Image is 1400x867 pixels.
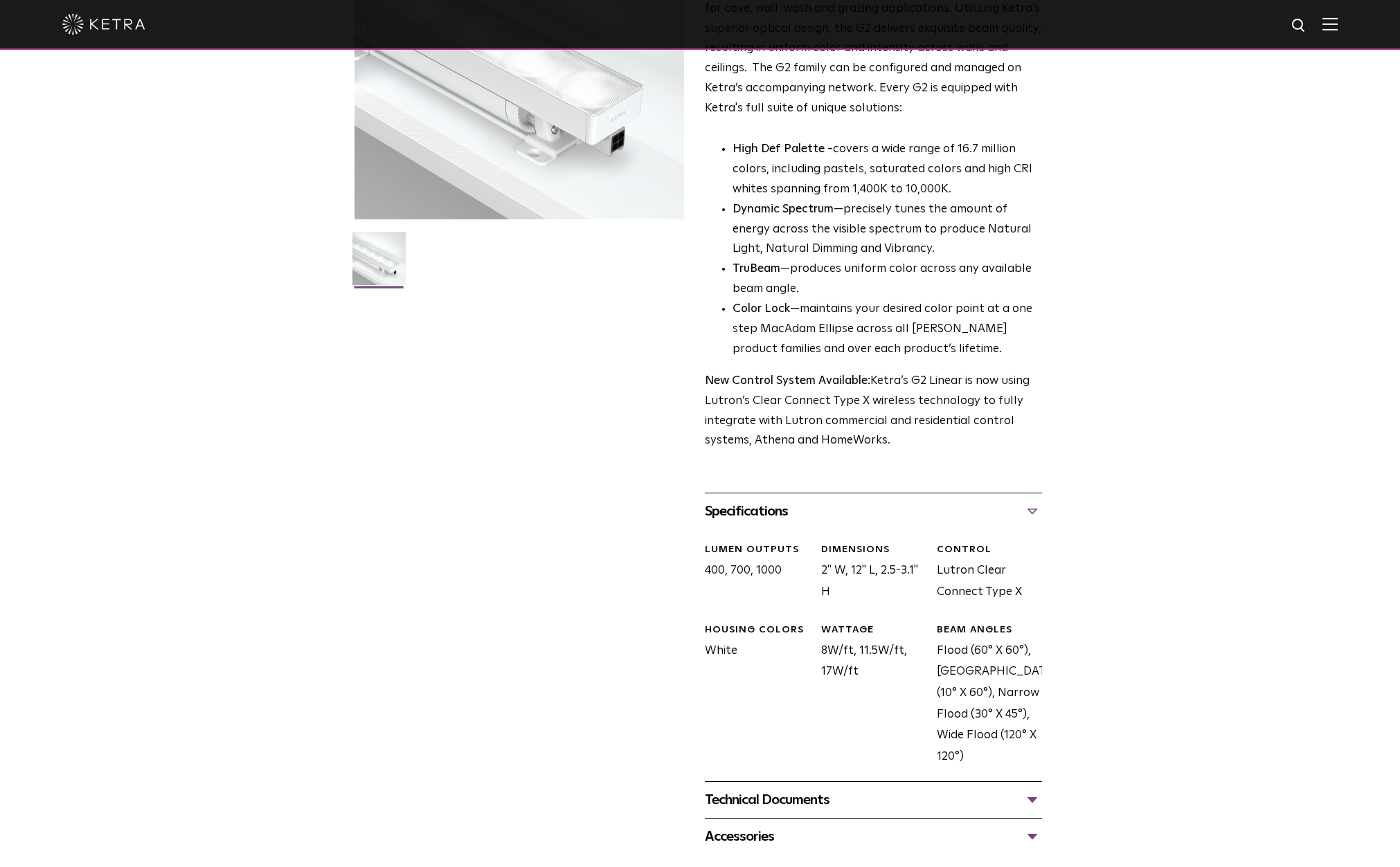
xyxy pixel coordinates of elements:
[733,143,833,155] strong: High Def Palette -
[733,263,780,275] strong: TruBeam
[705,623,810,637] div: HOUSING COLORS
[926,623,1042,767] div: Flood (60° X 60°), [GEOGRAPHIC_DATA] (10° X 60°), Narrow Flood (30° X 45°), Wide Flood (120° X 120°)
[705,500,1042,522] div: Specifications
[705,375,870,387] strong: New Control System Available:
[937,543,1042,557] div: CONTROL
[62,14,145,35] img: ketra-logo-2019-white
[1291,17,1308,35] img: search icon
[811,543,926,603] div: 2" W, 12" L, 2.5-3.1" H
[733,140,1042,200] p: covers a wide range of 16.7 million colors, including pastels, saturated colors and high CRI whit...
[705,543,810,557] div: LUMEN OUTPUTS
[705,789,1042,811] div: Technical Documents
[694,623,810,767] div: White
[733,203,834,215] strong: Dynamic Spectrum
[733,300,1042,360] li: —maintains your desired color point at a one step MacAdam Ellipse across all [PERSON_NAME] produc...
[821,623,926,637] div: WATTAGE
[733,200,1042,260] li: —precisely tunes the amount of energy across the visible spectrum to produce Natural Light, Natur...
[352,232,406,295] img: G2-Linear-2021-Web-Square
[733,303,790,315] strong: Color Lock
[937,623,1042,637] div: BEAM ANGLES
[811,623,926,767] div: 8W/ft, 11.5W/ft, 17W/ft
[821,543,926,557] div: DIMENSIONS
[705,825,1042,848] div: Accessories
[1322,17,1338,30] img: Hamburger%20Nav.svg
[733,259,1042,300] li: —produces uniform color across any available beam angle.
[926,543,1042,603] div: Lutron Clear Connect Type X
[705,372,1042,452] p: Ketra’s G2 Linear is now using Lutron’s Clear Connect Type X wireless technology to fully integra...
[694,543,810,603] div: 400, 700, 1000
